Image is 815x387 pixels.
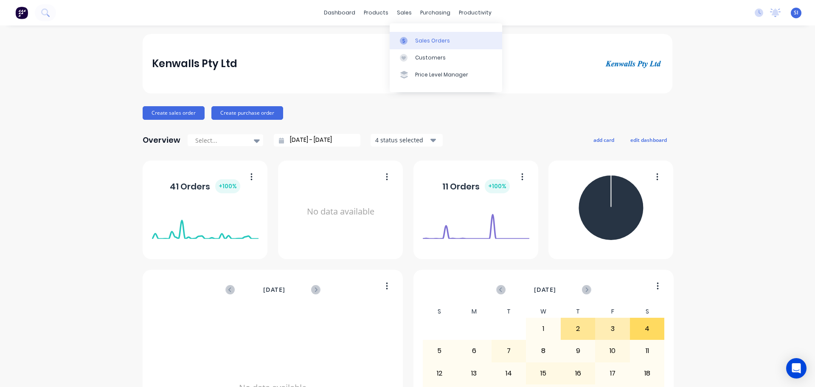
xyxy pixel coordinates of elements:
div: purchasing [416,6,455,19]
div: S [630,305,665,318]
div: 8 [526,340,560,362]
div: 2 [561,318,595,339]
div: + 100 % [485,179,510,193]
button: Create sales order [143,106,205,120]
div: products [360,6,393,19]
div: 9 [561,340,595,362]
div: sales [393,6,416,19]
span: SI [794,9,798,17]
div: Open Intercom Messenger [786,358,807,379]
button: Create purchase order [211,106,283,120]
button: add card [588,134,620,145]
div: 13 [457,363,491,384]
a: Customers [390,49,502,66]
div: 7 [492,340,526,362]
div: 4 status selected [375,136,429,144]
div: Kenwalls Pty Ltd [152,55,237,72]
button: edit dashboard [625,134,672,145]
a: Sales Orders [390,32,502,49]
div: 11 Orders [442,179,510,193]
div: 12 [423,363,457,384]
img: Kenwalls Pty Ltd [604,58,663,69]
div: T [492,305,526,318]
div: Customers [415,54,446,62]
div: 18 [630,363,664,384]
div: T [561,305,596,318]
div: 41 Orders [170,179,240,193]
div: Overview [143,132,180,149]
span: [DATE] [263,285,285,294]
div: + 100 % [215,179,240,193]
div: 3 [596,318,630,339]
div: 17 [596,363,630,384]
div: 11 [630,340,664,362]
span: [DATE] [534,285,556,294]
div: 1 [526,318,560,339]
button: 4 status selected [371,134,443,147]
div: 15 [526,363,560,384]
div: 14 [492,363,526,384]
div: Price Level Manager [415,71,468,79]
div: 10 [596,340,630,362]
a: dashboard [320,6,360,19]
div: M [457,305,492,318]
div: 4 [630,318,664,339]
div: No data available [287,172,394,252]
div: 6 [457,340,491,362]
div: 16 [561,363,595,384]
div: F [595,305,630,318]
div: S [422,305,457,318]
div: W [526,305,561,318]
div: 5 [423,340,457,362]
div: Sales Orders [415,37,450,45]
img: Factory [15,6,28,19]
a: Price Level Manager [390,66,502,83]
div: productivity [455,6,496,19]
